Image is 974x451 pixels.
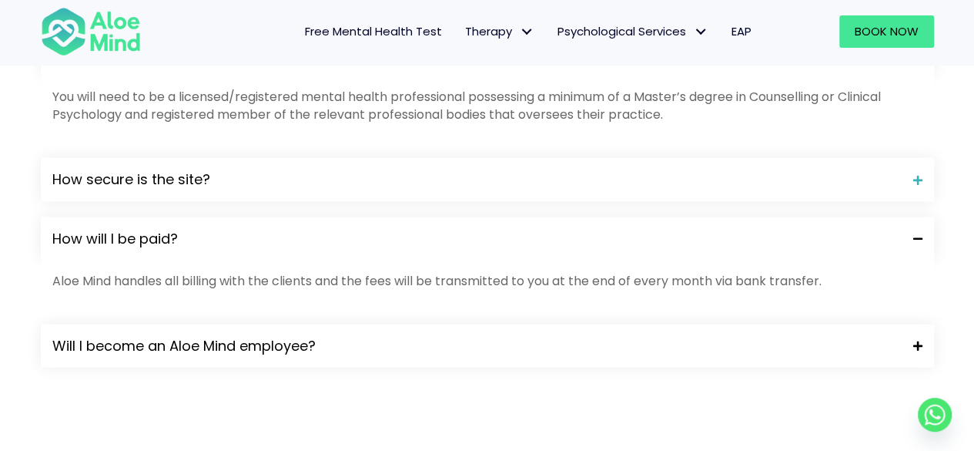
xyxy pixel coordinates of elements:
[52,229,902,249] span: How will I be paid?
[52,336,902,356] span: Will I become an Aloe Mind employee?
[465,23,534,39] span: Therapy
[52,88,922,123] p: You will need to be a licensed/registered mental health professional possessing a minimum of a Ma...
[161,15,763,48] nav: Menu
[720,15,763,48] a: EAP
[839,15,934,48] a: Book Now
[918,398,952,432] a: Whatsapp
[516,21,538,43] span: Therapy: submenu
[305,23,442,39] span: Free Mental Health Test
[546,15,720,48] a: Psychological ServicesPsychological Services: submenu
[52,272,922,290] p: Aloe Mind handles all billing with the clients and the fees will be transmitted to you at the end...
[454,15,546,48] a: TherapyTherapy: submenu
[293,15,454,48] a: Free Mental Health Test
[52,170,902,190] span: How secure is the site?
[855,23,919,39] span: Book Now
[731,23,751,39] span: EAP
[41,6,141,57] img: Aloe mind Logo
[557,23,708,39] span: Psychological Services
[690,21,712,43] span: Psychological Services: submenu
